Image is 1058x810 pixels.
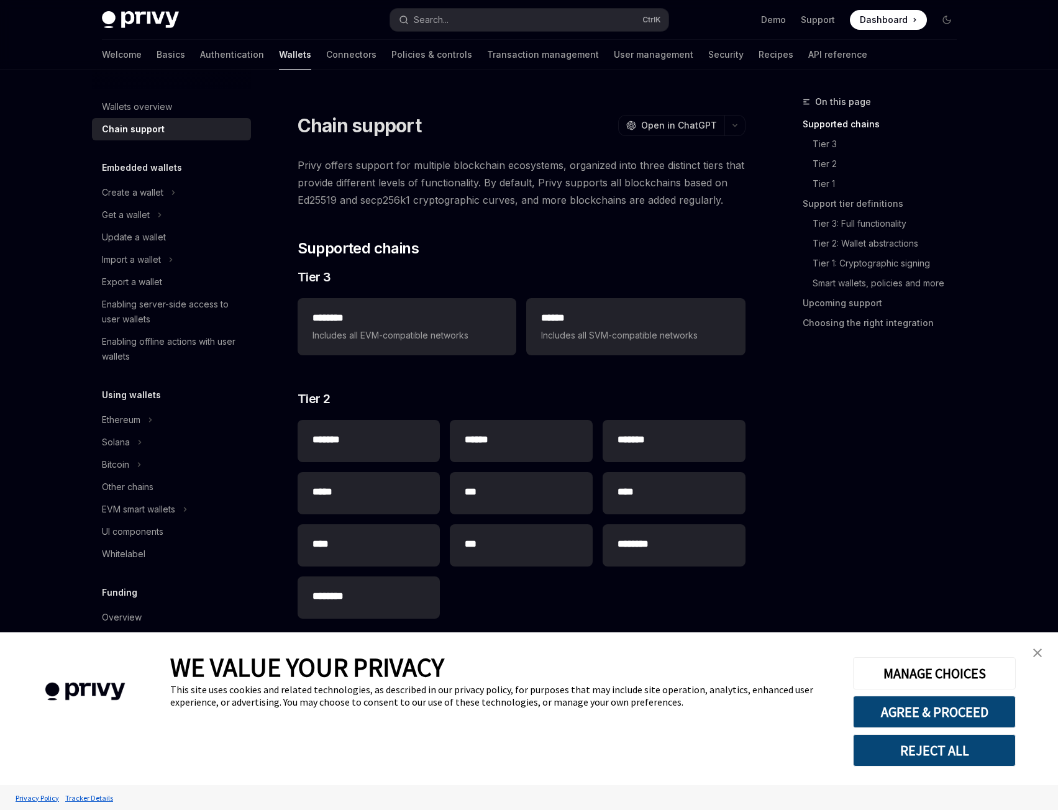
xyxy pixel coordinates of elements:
[279,40,311,70] a: Wallets
[298,239,419,258] span: Supported chains
[19,665,152,719] img: company logo
[62,787,116,809] a: Tracker Details
[92,204,251,226] button: Toggle Get a wallet section
[803,194,967,214] a: Support tier definitions
[641,119,717,132] span: Open in ChatGPT
[803,234,967,253] a: Tier 2: Wallet abstractions
[102,457,129,472] div: Bitcoin
[92,476,251,498] a: Other chains
[102,40,142,70] a: Welcome
[801,14,835,26] a: Support
[102,502,175,517] div: EVM smart wallets
[803,293,967,313] a: Upcoming support
[102,480,153,494] div: Other chains
[12,787,62,809] a: Privacy Policy
[803,313,967,333] a: Choosing the right integration
[92,271,251,293] a: Export a wallet
[414,12,449,27] div: Search...
[487,40,599,70] a: Transaction management
[803,253,967,273] a: Tier 1: Cryptographic signing
[808,40,867,70] a: API reference
[102,207,150,222] div: Get a wallet
[102,185,163,200] div: Create a wallet
[92,629,251,651] button: Toggle Methods section
[92,293,251,330] a: Enabling server-side access to user wallets
[92,96,251,118] a: Wallets overview
[170,651,444,683] span: WE VALUE YOUR PRIVACY
[102,524,163,539] div: UI components
[761,14,786,26] a: Demo
[102,610,142,625] div: Overview
[390,9,668,31] button: Open search
[391,40,472,70] a: Policies & controls
[803,174,967,194] a: Tier 1
[850,10,927,30] a: Dashboard
[759,40,793,70] a: Recipes
[853,696,1016,728] button: AGREE & PROCEED
[102,275,162,289] div: Export a wallet
[92,409,251,431] button: Toggle Ethereum section
[803,273,967,293] a: Smart wallets, policies and more
[102,160,182,175] h5: Embedded wallets
[92,606,251,629] a: Overview
[298,298,516,355] a: **** ***Includes all EVM-compatible networks
[298,157,746,209] span: Privy offers support for multiple blockchain ecosystems, organized into three distinct tiers that...
[92,330,251,368] a: Enabling offline actions with user wallets
[298,390,331,407] span: Tier 2
[937,10,957,30] button: Toggle dark mode
[298,114,421,137] h1: Chain support
[102,252,161,267] div: Import a wallet
[618,115,724,136] button: Open in ChatGPT
[102,297,244,327] div: Enabling server-side access to user wallets
[860,14,908,26] span: Dashboard
[312,328,501,343] span: Includes all EVM-compatible networks
[92,543,251,565] a: Whitelabel
[102,334,244,364] div: Enabling offline actions with user wallets
[102,585,137,600] h5: Funding
[102,547,145,562] div: Whitelabel
[298,268,331,286] span: Tier 3
[803,114,967,134] a: Supported chains
[92,521,251,543] a: UI components
[642,15,661,25] span: Ctrl K
[92,181,251,204] button: Toggle Create a wallet section
[102,11,179,29] img: dark logo
[92,248,251,271] button: Toggle Import a wallet section
[200,40,264,70] a: Authentication
[326,40,376,70] a: Connectors
[526,298,745,355] a: **** *Includes all SVM-compatible networks
[1025,640,1050,665] a: close banner
[541,328,730,343] span: Includes all SVM-compatible networks
[92,118,251,140] a: Chain support
[853,734,1016,767] button: REJECT ALL
[614,40,693,70] a: User management
[803,214,967,234] a: Tier 3: Full functionality
[102,412,140,427] div: Ethereum
[92,498,251,521] button: Toggle EVM smart wallets section
[803,154,967,174] a: Tier 2
[102,230,166,245] div: Update a wallet
[102,388,161,403] h5: Using wallets
[157,40,185,70] a: Basics
[708,40,744,70] a: Security
[170,683,834,708] div: This site uses cookies and related technologies, as described in our privacy policy, for purposes...
[1033,648,1042,657] img: close banner
[92,226,251,248] a: Update a wallet
[92,453,251,476] button: Toggle Bitcoin section
[102,435,130,450] div: Solana
[815,94,871,109] span: On this page
[803,134,967,154] a: Tier 3
[102,99,172,114] div: Wallets overview
[92,431,251,453] button: Toggle Solana section
[853,657,1016,689] button: MANAGE CHOICES
[102,122,165,137] div: Chain support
